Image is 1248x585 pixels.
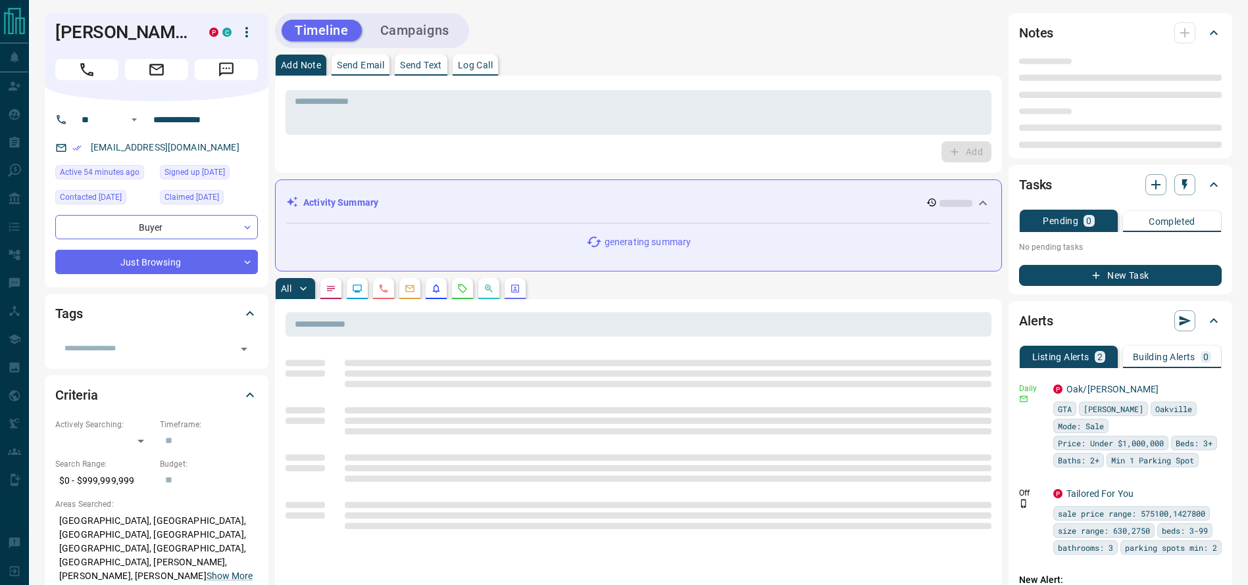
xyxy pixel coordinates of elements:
[367,20,462,41] button: Campaigns
[1058,541,1113,554] span: bathrooms: 3
[1019,169,1222,200] div: Tasks
[1058,436,1164,450] span: Price: Under $1,000,000
[55,298,258,329] div: Tags
[326,283,336,294] svg: Notes
[1032,352,1089,362] p: Listing Alerts
[1019,394,1028,404] svg: Email
[1203,352,1209,362] p: 0
[605,235,691,249] p: generating summary
[164,166,225,179] span: Signed up [DATE]
[55,498,258,510] p: Areas Searched:
[195,59,258,80] span: Message
[1086,216,1091,225] p: 0
[303,196,378,210] p: Activity Summary
[1043,216,1078,225] p: Pending
[164,191,219,204] span: Claimed [DATE]
[60,166,139,179] span: Active 54 minutes ago
[55,190,153,208] div: Thu Oct 09 2025
[55,250,258,274] div: Just Browsing
[1019,499,1028,508] svg: Push Notification Only
[55,458,153,470] p: Search Range:
[1019,265,1222,286] button: New Task
[60,191,122,204] span: Contacted [DATE]
[378,283,389,294] svg: Calls
[55,59,118,80] span: Call
[281,60,321,70] p: Add Note
[55,385,98,406] h2: Criteria
[431,283,441,294] svg: Listing Alerts
[1176,436,1212,450] span: Beds: 3+
[235,340,253,358] button: Open
[1053,385,1062,394] div: property.ca
[1019,305,1222,337] div: Alerts
[209,28,218,37] div: property.ca
[1125,541,1217,554] span: parking spots min: 2
[1084,402,1143,415] span: [PERSON_NAME]
[207,569,253,583] button: Show More
[1058,454,1099,467] span: Baths: 2+
[1058,524,1150,537] span: size range: 630,2750
[1149,217,1195,226] p: Completed
[55,215,258,239] div: Buyer
[1133,352,1195,362] p: Building Alerts
[1019,17,1222,49] div: Notes
[281,284,291,293] p: All
[160,190,258,208] div: Thu Jul 02 2020
[91,142,239,152] a: [EMAIL_ADDRESS][DOMAIN_NAME]
[125,59,188,80] span: Email
[457,283,468,294] svg: Requests
[286,191,991,215] div: Activity Summary
[1097,352,1103,362] p: 2
[405,283,415,294] svg: Emails
[484,283,494,294] svg: Opportunities
[55,165,153,183] div: Tue Oct 14 2025
[1019,383,1045,394] p: Daily
[1019,487,1045,499] p: Off
[1019,237,1222,257] p: No pending tasks
[55,303,82,324] h2: Tags
[400,60,442,70] p: Send Text
[222,28,232,37] div: condos.ca
[126,112,142,128] button: Open
[1019,174,1052,195] h2: Tasks
[160,165,258,183] div: Wed Jan 15 2020
[282,20,362,41] button: Timeline
[160,458,258,470] p: Budget:
[55,22,189,43] h1: [PERSON_NAME]
[1058,402,1072,415] span: GTA
[1058,507,1205,520] span: sale price range: 575100,1427800
[1155,402,1192,415] span: Oakville
[510,283,520,294] svg: Agent Actions
[1053,489,1062,498] div: property.ca
[55,419,153,431] p: Actively Searching:
[72,143,82,152] svg: Email Verified
[1066,384,1159,394] a: Oak/[PERSON_NAME]
[160,419,258,431] p: Timeframe:
[1058,419,1104,433] span: Mode: Sale
[337,60,384,70] p: Send Email
[1162,524,1208,537] span: beds: 3-99
[1066,488,1134,499] a: Tailored For You
[352,283,362,294] svg: Lead Browsing Activity
[458,60,493,70] p: Log Call
[1111,454,1194,467] span: Min 1 Parking Spot
[1019,22,1053,43] h2: Notes
[55,470,153,492] p: $0 - $999,999,999
[1019,310,1053,331] h2: Alerts
[55,379,258,411] div: Criteria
